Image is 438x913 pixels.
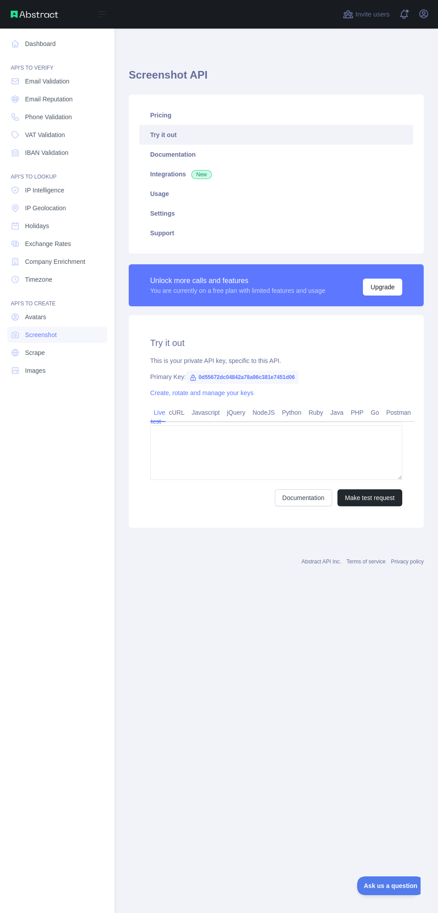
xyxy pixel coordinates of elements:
[7,254,107,270] a: Company Enrichment
[249,405,278,420] a: NodeJS
[25,148,68,157] span: IBAN Validation
[25,204,66,213] span: IP Geolocation
[150,389,253,396] a: Create, rotate and manage your keys
[7,218,107,234] a: Holidays
[25,113,72,121] span: Phone Validation
[25,313,46,321] span: Avatars
[139,145,413,164] a: Documentation
[150,356,402,365] div: This is your private API key, specific to this API.
[25,186,64,195] span: IP Intelligence
[7,271,107,288] a: Timezone
[7,236,107,252] a: Exchange Rates
[25,366,46,375] span: Images
[305,405,327,420] a: Ruby
[355,9,390,20] span: Invite users
[25,275,52,284] span: Timezone
[25,221,49,230] span: Holidays
[391,559,424,565] a: Privacy policy
[25,95,73,104] span: Email Reputation
[25,239,71,248] span: Exchange Rates
[327,405,347,420] a: Java
[188,405,223,420] a: Javascript
[7,91,107,107] a: Email Reputation
[7,54,107,71] div: API'S TO VERIFY
[129,68,424,89] h1: Screenshot API
[150,405,165,429] a: Live test
[7,182,107,198] a: IP Intelligence
[302,559,341,565] a: Abstract API Inc.
[7,309,107,325] a: Avatars
[7,127,107,143] a: VAT Validation
[25,257,85,266] span: Company Enrichment
[25,348,45,357] span: Scrape
[7,327,107,343] a: Screenshot
[7,36,107,52] a: Dashboard
[367,405,383,420] a: Go
[25,330,57,339] span: Screenshot
[139,164,413,184] a: Integrations New
[139,184,413,204] a: Usage
[337,489,402,506] button: Make test request
[7,200,107,216] a: IP Geolocation
[347,405,367,420] a: PHP
[7,345,107,361] a: Scrape
[7,163,107,180] div: API'S TO LOOKUP
[383,405,414,420] a: Postman
[139,125,413,145] a: Try it out
[11,11,58,18] img: Abstract API
[150,275,325,286] div: Unlock more calls and features
[7,145,107,161] a: IBAN Validation
[139,204,413,223] a: Settings
[191,170,212,179] span: New
[357,876,420,895] iframe: Toggle Customer Support
[363,279,402,296] button: Upgrade
[186,371,299,384] span: 0d55672dc04842a78a96c381e7451d06
[7,289,107,307] div: API'S TO CREATE
[223,405,249,420] a: jQuery
[165,405,188,420] a: cURL
[139,105,413,125] a: Pricing
[139,223,413,243] a: Support
[7,73,107,89] a: Email Validation
[275,489,332,506] a: Documentation
[150,337,402,349] h2: Try it out
[150,286,325,295] div: You are currently on a free plan with limited features and usage
[341,7,392,21] button: Invite users
[25,130,65,139] span: VAT Validation
[150,372,402,381] div: Primary Key:
[346,559,385,565] a: Terms of service
[278,405,305,420] a: Python
[7,363,107,379] a: Images
[25,77,69,86] span: Email Validation
[7,109,107,125] a: Phone Validation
